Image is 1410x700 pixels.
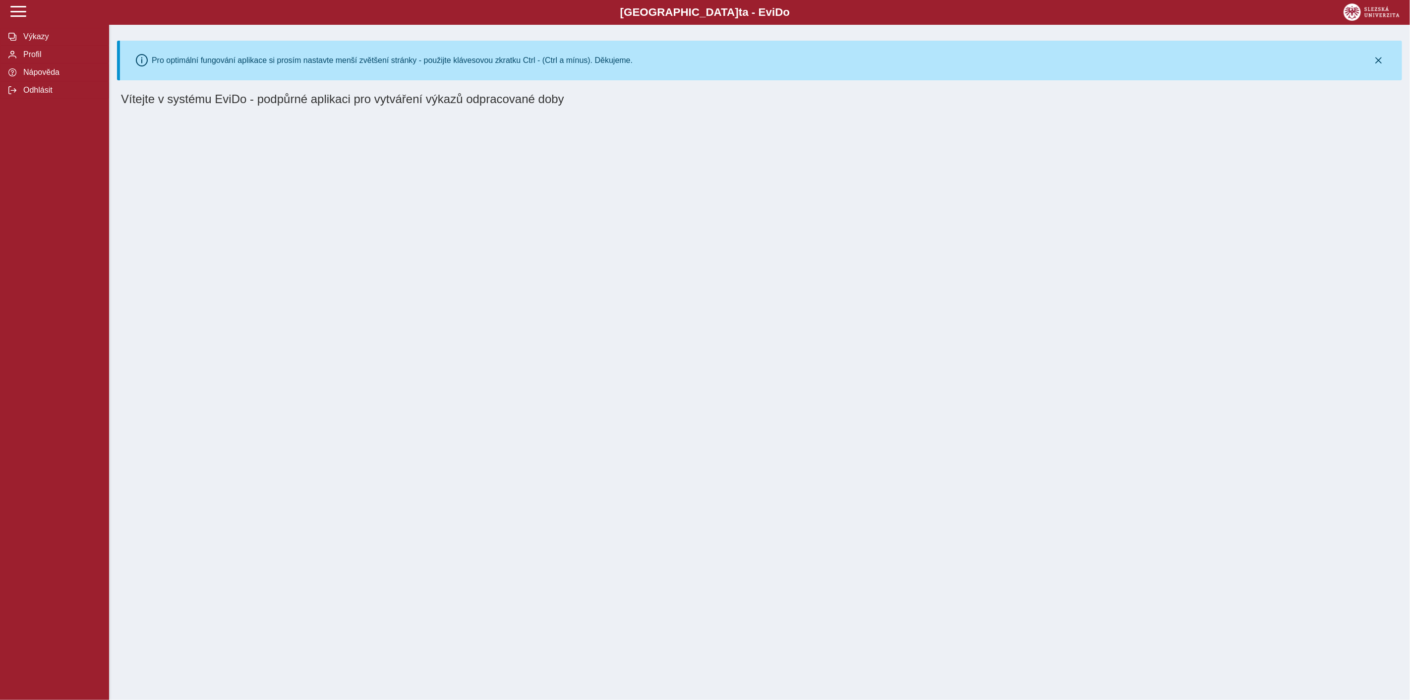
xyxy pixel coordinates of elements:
[152,56,633,65] div: Pro optimální fungování aplikace si prosím nastavte menší zvětšení stránky - použijte klávesovou ...
[121,92,1398,106] h1: Vítejte v systému EviDo - podpůrné aplikaci pro vytváření výkazů odpracované doby
[739,6,742,18] span: t
[783,6,790,18] span: o
[775,6,783,18] span: D
[20,32,101,41] span: Výkazy
[20,86,101,95] span: Odhlásit
[20,50,101,59] span: Profil
[30,6,1380,19] b: [GEOGRAPHIC_DATA] a - Evi
[20,68,101,77] span: Nápověda
[1344,3,1400,21] img: logo_web_su.png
